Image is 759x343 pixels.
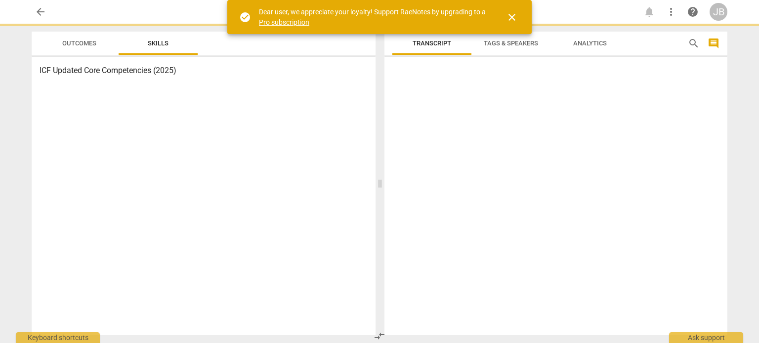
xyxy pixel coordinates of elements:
button: JB [710,3,727,21]
span: more_vert [665,6,677,18]
span: comment [708,38,719,49]
button: Show/Hide comments [706,36,721,51]
span: Tags & Speakers [484,39,538,47]
div: Keyboard shortcuts [16,332,100,343]
span: Analytics [573,39,607,47]
span: compare_arrows [374,330,385,342]
span: check_circle [239,11,251,23]
a: Pro subscription [259,18,309,26]
span: close [506,11,518,23]
div: Dear user, we appreciate your loyalty! Support RaeNotes by upgrading to a [259,7,488,27]
span: Outcomes [62,39,96,47]
a: Help [684,3,702,21]
button: Search [686,36,702,51]
span: search [688,38,700,49]
div: Ask support [669,332,743,343]
h3: ICF Updated Core Competencies (2025) [40,65,368,76]
span: Skills [148,39,169,47]
span: arrow_back [35,6,46,18]
button: Close [500,5,524,29]
span: Transcript [413,39,451,47]
span: help [687,6,699,18]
